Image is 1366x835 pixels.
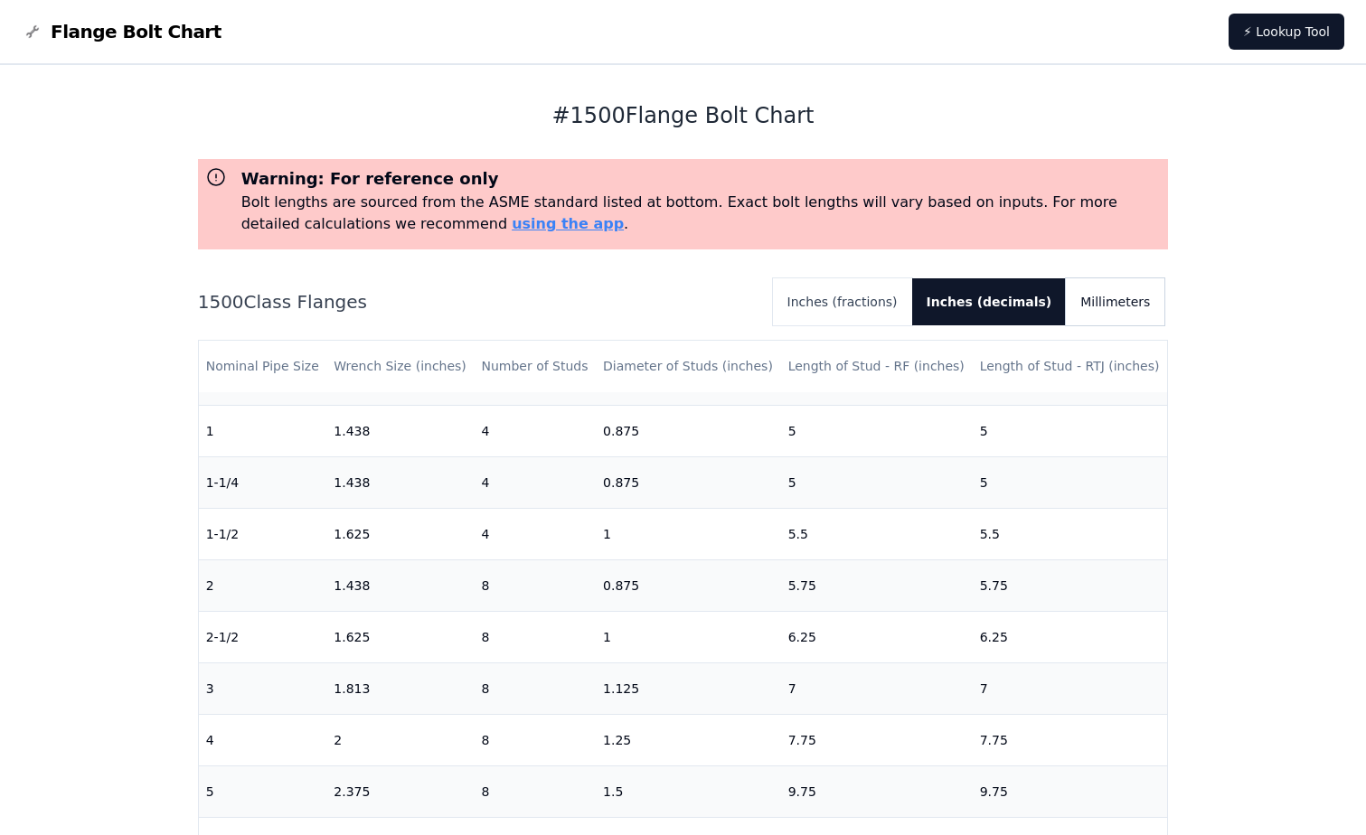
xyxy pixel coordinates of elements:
[596,611,781,662] td: 1
[596,405,781,456] td: 0.875
[474,405,596,456] td: 4
[781,456,973,508] td: 5
[22,19,221,44] a: Flange Bolt Chart LogoFlange Bolt Chart
[973,456,1168,508] td: 5
[199,341,327,392] th: Nominal Pipe Size
[241,166,1162,192] h3: Warning: For reference only
[973,662,1168,714] td: 7
[326,662,474,714] td: 1.813
[198,101,1169,130] h1: # 1500 Flange Bolt Chart
[973,405,1168,456] td: 5
[326,341,474,392] th: Wrench Size (inches)
[781,611,973,662] td: 6.25
[973,341,1168,392] th: Length of Stud - RTJ (inches)
[474,714,596,765] td: 8
[22,21,43,42] img: Flange Bolt Chart Logo
[512,215,624,232] a: using the app
[199,559,327,611] td: 2
[326,611,474,662] td: 1.625
[474,662,596,714] td: 8
[596,508,781,559] td: 1
[198,289,758,314] h2: 1500 Class Flanges
[241,192,1162,235] p: Bolt lengths are sourced from the ASME standard listed at bottom. Exact bolt lengths will vary ba...
[474,508,596,559] td: 4
[1066,278,1164,325] button: Millimeters
[474,456,596,508] td: 4
[973,508,1168,559] td: 5.5
[326,405,474,456] td: 1.438
[326,714,474,765] td: 2
[781,765,973,817] td: 9.75
[199,611,327,662] td: 2-1/2
[596,765,781,817] td: 1.5
[326,508,474,559] td: 1.625
[773,278,912,325] button: Inches (fractions)
[474,611,596,662] td: 8
[781,405,973,456] td: 5
[326,765,474,817] td: 2.375
[199,456,327,508] td: 1-1/4
[781,508,973,559] td: 5.5
[326,456,474,508] td: 1.438
[973,714,1168,765] td: 7.75
[596,559,781,611] td: 0.875
[973,765,1168,817] td: 9.75
[973,611,1168,662] td: 6.25
[596,662,781,714] td: 1.125
[326,559,474,611] td: 1.438
[474,559,596,611] td: 8
[781,662,973,714] td: 7
[51,19,221,44] span: Flange Bolt Chart
[781,559,973,611] td: 5.75
[781,341,973,392] th: Length of Stud - RF (inches)
[596,456,781,508] td: 0.875
[199,662,327,714] td: 3
[199,508,327,559] td: 1-1/2
[474,341,596,392] th: Number of Studs
[596,341,781,392] th: Diameter of Studs (inches)
[912,278,1067,325] button: Inches (decimals)
[973,559,1168,611] td: 5.75
[199,765,327,817] td: 5
[1229,14,1344,50] a: ⚡ Lookup Tool
[596,714,781,765] td: 1.25
[781,714,973,765] td: 7.75
[199,405,327,456] td: 1
[199,714,327,765] td: 4
[474,765,596,817] td: 8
